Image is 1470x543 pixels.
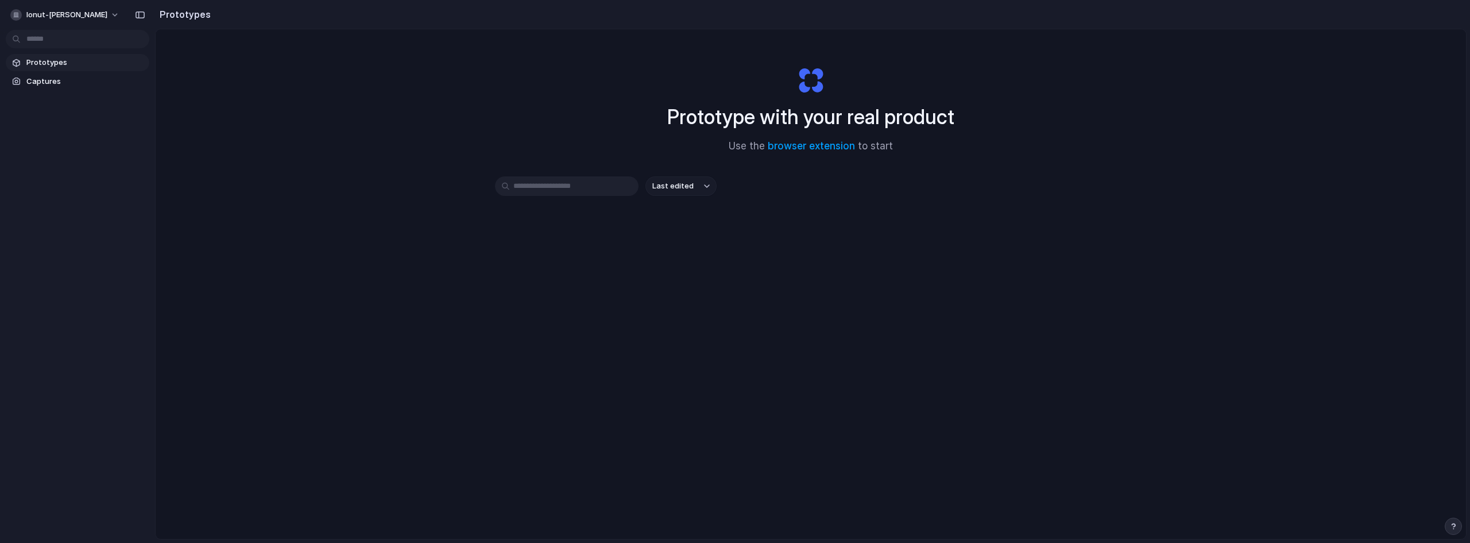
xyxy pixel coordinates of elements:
button: ionut-[PERSON_NAME] [6,6,125,24]
a: Captures [6,73,149,90]
h1: Prototype with your real product [667,102,954,132]
a: Prototypes [6,54,149,71]
button: Last edited [645,176,717,196]
h2: Prototypes [155,7,211,21]
a: browser extension [768,140,855,152]
span: Use the to start [729,139,893,154]
span: Prototypes [26,57,145,68]
span: Last edited [652,180,694,192]
span: ionut-[PERSON_NAME] [26,9,107,21]
span: Captures [26,76,145,87]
